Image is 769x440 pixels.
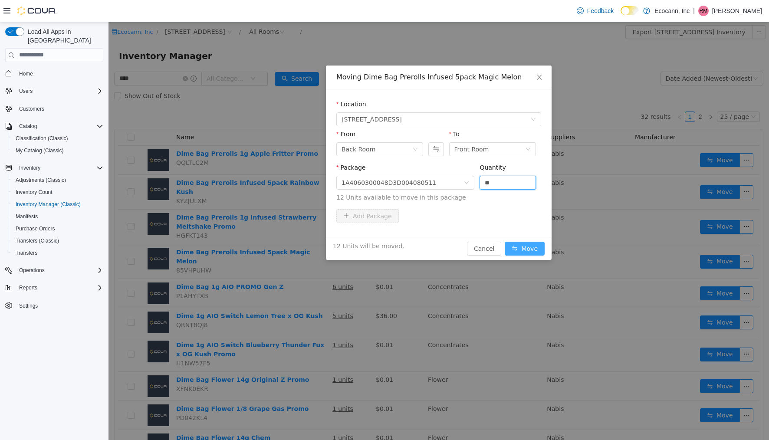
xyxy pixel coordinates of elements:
button: Users [16,86,36,96]
button: Settings [2,299,107,312]
button: Operations [2,264,107,276]
a: Customers [16,104,48,114]
button: Customers [2,102,107,115]
span: Transfers (Classic) [12,236,103,246]
button: Swap [320,120,335,134]
div: 1A4060300048D3D004080511 [233,154,328,167]
span: Inventory [16,163,103,173]
button: Inventory [2,162,107,174]
span: Manifests [16,213,38,220]
button: Cancel [358,220,393,233]
a: Purchase Orders [12,223,59,234]
span: Transfers [12,248,103,258]
span: Customers [19,105,44,112]
a: Inventory Manager (Classic) [12,199,84,210]
span: Catalog [19,123,37,130]
i: icon: down [417,125,422,131]
span: Settings [16,300,103,311]
span: Feedback [587,7,614,15]
span: Manifests [12,211,103,222]
i: icon: down [421,163,424,166]
span: Users [19,88,33,95]
span: My Catalog (Classic) [12,145,103,156]
div: Front Room [346,121,381,134]
button: Operations [16,265,48,276]
a: Settings [16,301,41,311]
p: Ecocann, Inc [654,6,690,16]
span: Classification (Classic) [16,135,68,142]
button: Inventory Manager (Classic) [9,198,107,210]
button: Inventory [16,163,44,173]
span: Purchase Orders [16,225,55,232]
span: Purchase Orders [12,223,103,234]
button: Transfers [9,247,107,259]
span: Increase Value [418,154,427,161]
div: Moving Dime Bag Prerolls Infused 5pack Magic Melon [228,50,433,60]
input: Quantity [371,154,427,167]
span: Inventory Count [12,187,103,197]
span: My Catalog (Classic) [16,147,64,154]
button: Reports [16,282,41,293]
span: Users [16,86,103,96]
button: My Catalog (Classic) [9,144,107,157]
button: Close [419,43,443,68]
span: Home [19,70,33,77]
span: Inventory Manager (Classic) [16,201,81,208]
span: Reports [19,284,37,291]
span: 306 F St [233,91,293,104]
span: Customers [16,103,103,114]
img: Cova [17,7,56,15]
label: Package [228,142,257,149]
span: Operations [19,267,45,274]
a: Manifests [12,211,41,222]
label: From [228,108,247,115]
a: My Catalog (Classic) [12,145,67,156]
button: Inventory Count [9,186,107,198]
button: Transfers (Classic) [9,235,107,247]
button: icon: plusAdd Package [228,187,290,201]
span: Operations [16,265,103,276]
label: Location [228,79,258,85]
a: Inventory Count [12,187,56,197]
div: Back Room [233,121,267,134]
span: RM [700,6,708,16]
div: Ray Markland [698,6,709,16]
span: Inventory Count [16,189,53,196]
a: Feedback [573,2,617,20]
span: Settings [19,302,38,309]
input: Dark Mode [621,6,639,15]
button: Catalog [16,121,40,131]
label: Quantity [371,142,398,149]
span: Adjustments (Classic) [16,177,66,184]
span: Inventory Manager (Classic) [12,199,103,210]
i: icon: down [304,125,309,131]
nav: Complex example [5,64,103,335]
span: Decrease Value [418,161,427,167]
button: Home [2,67,107,80]
button: Purchase Orders [9,223,107,235]
button: icon: swapMove [396,220,436,233]
p: [PERSON_NAME] [712,6,762,16]
a: Classification (Classic) [12,133,72,144]
label: To [341,108,351,115]
a: Home [16,69,36,79]
i: icon: up [421,156,424,159]
p: | [693,6,695,16]
button: Users [2,85,107,97]
i: icon: down [355,158,361,164]
a: Adjustments (Classic) [12,175,69,185]
span: Catalog [16,121,103,131]
span: 12 Units available to move in this package [228,171,433,180]
i: icon: close [427,52,434,59]
span: Inventory [19,164,40,171]
i: icon: down [422,95,427,101]
button: Classification (Classic) [9,132,107,144]
span: Transfers [16,250,37,256]
button: Reports [2,282,107,294]
span: Adjustments (Classic) [12,175,103,185]
button: Manifests [9,210,107,223]
a: Transfers (Classic) [12,236,62,246]
span: Transfers (Classic) [16,237,59,244]
span: Reports [16,282,103,293]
